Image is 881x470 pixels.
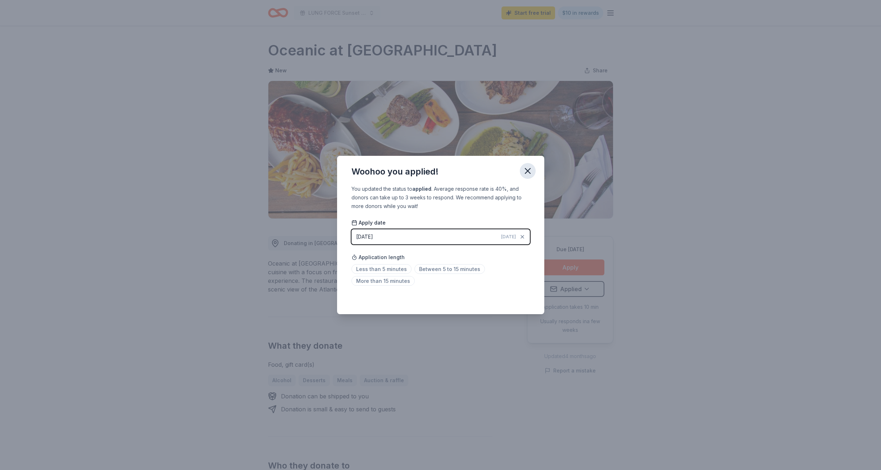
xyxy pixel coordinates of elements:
button: [DATE][DATE] [351,229,530,244]
span: Apply date [351,219,386,226]
span: [DATE] [501,234,516,240]
div: You updated the status to . Average response rate is 40%, and donors can take up to 3 weeks to re... [351,185,530,211]
span: Between 5 to 15 minutes [414,264,485,274]
div: [DATE] [356,232,373,241]
span: Application length [351,253,405,262]
div: Woohoo you applied! [351,166,439,177]
span: Less than 5 minutes [351,264,412,274]
b: applied [412,186,431,192]
span: More than 15 minutes [351,276,415,286]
